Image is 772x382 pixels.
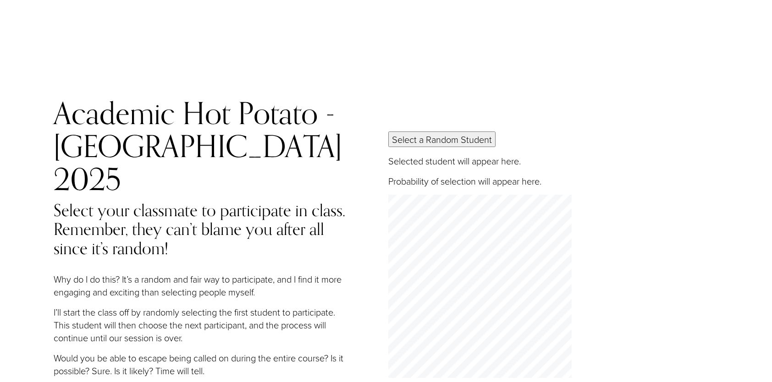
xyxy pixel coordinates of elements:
p: I’ll start the class off by randomly selecting the first student to participate. This student wil... [54,306,353,344]
p: Would you be able to escape being called on during the entire course? Is it possible? Sure. Is it... [54,351,353,377]
p: Probability of selection will appear here. [388,175,749,187]
h4: Select your classmate to participate in class. Remember, they can’t blame you after all since it’... [54,201,353,258]
button: Select a Random Student [388,131,496,147]
p: Why do I do this? It’s a random and fair way to participate, and I find it more engaging and exci... [54,273,353,298]
p: Selected student will appear here. [388,154,749,167]
h2: Academic Hot Potato - [GEOGRAPHIC_DATA] 2025 [54,97,353,196]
